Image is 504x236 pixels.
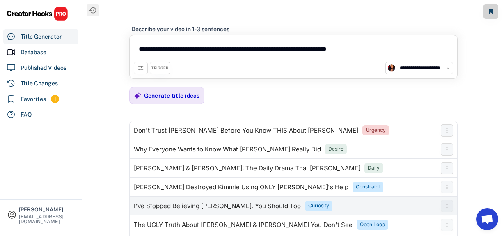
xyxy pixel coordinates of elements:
[21,64,66,72] div: Published Videos
[134,165,360,172] div: [PERSON_NAME] & [PERSON_NAME]: The Daily Drama That [PERSON_NAME]
[328,146,344,153] div: Desire
[368,165,380,172] div: Daily
[476,208,498,230] a: Ouvrir le chat
[131,25,229,33] div: Describe your video in 1-3 sentences
[21,95,46,103] div: Favorites
[51,96,59,103] div: 1
[21,79,58,88] div: Title Changes
[21,110,32,119] div: FAQ
[21,32,62,41] div: Title Generator
[356,183,380,190] div: Constraint
[134,203,301,209] div: I've Stopped Believing [PERSON_NAME]. You Should Too
[134,146,321,153] div: Why Everyone Wants to Know What [PERSON_NAME] Really Did
[19,214,75,224] div: [EMAIL_ADDRESS][DOMAIN_NAME]
[21,48,46,57] div: Database
[134,184,348,190] div: [PERSON_NAME] Destroyed Kimmie Using ONLY [PERSON_NAME]'s Help
[388,64,395,72] img: channels4_profile.jpg
[366,127,386,134] div: Urgency
[144,92,200,99] div: Generate title ideas
[308,202,329,209] div: Curiosity
[19,207,75,212] div: [PERSON_NAME]
[151,66,168,71] div: TRIGGER
[360,221,385,228] div: Open Loop
[134,127,358,134] div: Don't Trust [PERSON_NAME] Before You Know THIS About [PERSON_NAME]
[134,222,353,228] div: The UGLY Truth About [PERSON_NAME] & [PERSON_NAME] You Don't See
[7,7,68,21] img: CHPRO%20Logo.svg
